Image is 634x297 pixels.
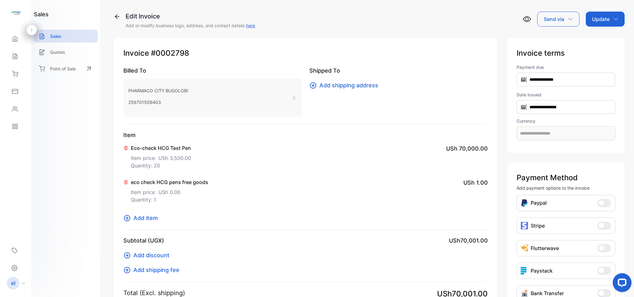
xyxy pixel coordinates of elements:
p: Paystack [531,267,553,274]
p: Send via [544,15,564,23]
h1: sales [34,10,49,18]
p: Point of Sale [50,65,76,72]
p: Payment Method [517,172,615,183]
p: Invoice terms [517,48,615,59]
button: Add shipping address [309,81,382,90]
p: Quantity: 1 [131,196,208,203]
span: Add shipping fee [133,266,179,274]
p: Stripe [531,222,545,229]
p: Subtotal (UGX) [123,236,164,245]
p: Shipped To [309,66,488,75]
p: el [11,279,15,287]
span: #0002798 [151,48,189,59]
a: here [246,23,255,28]
button: Send via [537,12,580,27]
span: USh70,001.00 [449,236,488,245]
p: Eco-check HCG Test Pen [131,144,191,152]
p: Quotes [50,49,65,55]
p: Item price: [131,186,208,196]
p: eco check HCG pens free goods [131,178,208,186]
img: icon [521,267,528,274]
img: Icon [521,244,528,252]
p: Sales [50,33,61,39]
img: logo [11,8,20,18]
iframe: LiveChat chat widget [608,271,634,297]
p: Flutterwave [531,244,559,252]
p: Billed To [123,66,302,75]
span: Add shipping address [319,81,378,90]
a: Point of Sale [34,62,98,75]
p: Add or modify business logo, address, and contact details [126,22,255,29]
a: Sales [34,30,98,43]
p: 256701509403 [128,98,188,107]
p: Add payment options to the invoice [517,185,615,191]
span: USh 1.00 [463,178,488,187]
button: Add item [123,214,162,222]
img: Icon [521,199,528,207]
p: Invoice [123,48,488,59]
p: Update [592,15,610,23]
p: PHARMACO CITY BUGOLOBI [128,86,188,95]
label: Payment due [517,64,615,70]
span: USh 70,000.00 [446,144,488,153]
p: Item [123,131,488,139]
span: USh 3,500.00 [158,154,191,162]
div: Edit Invoice [126,12,255,21]
button: Update [586,12,625,27]
button: Add discount [123,251,173,259]
a: Quotes [34,46,98,59]
p: Item price: [131,152,191,162]
span: USh 0.00 [158,188,180,196]
span: Add discount [133,251,169,259]
p: Quantity: 20 [131,162,191,169]
label: Currency [517,118,615,124]
span: Add item [133,214,158,222]
img: Icon [521,289,528,297]
p: Bank Transfer [531,289,564,297]
button: Add shipping fee [123,266,183,274]
img: icon [521,222,528,229]
label: Date issued [517,91,615,98]
p: Paypal [531,199,547,207]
